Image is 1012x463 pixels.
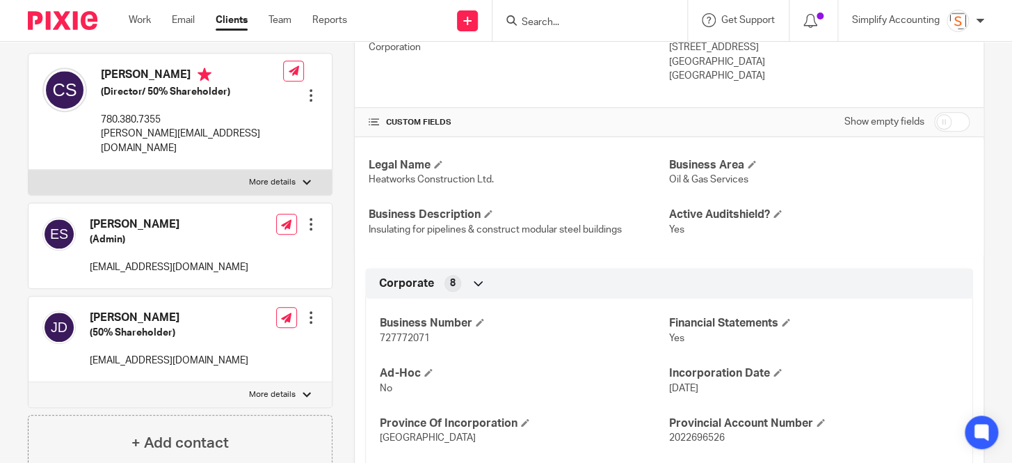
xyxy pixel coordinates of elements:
[669,158,970,173] h4: Business Area
[450,276,456,290] span: 8
[172,13,195,27] a: Email
[312,13,347,27] a: Reports
[90,260,248,274] p: [EMAIL_ADDRESS][DOMAIN_NAME]
[669,316,958,331] h4: Financial Statements
[131,432,229,454] h4: + Add contact
[380,333,430,343] span: 727772071
[669,366,958,381] h4: Incorporation Date
[369,117,669,128] h4: CUSTOM FIELDS
[129,13,151,27] a: Work
[101,113,283,127] p: 780.380.7355
[669,433,725,443] span: 2022696526
[90,217,248,232] h4: [PERSON_NAME]
[380,366,669,381] h4: Ad-Hoc
[369,225,622,235] span: Insulating for pipelines & construct modular steel buildings
[669,207,970,222] h4: Active Auditshield?
[101,127,283,155] p: [PERSON_NAME][EMAIL_ADDRESS][DOMAIN_NAME]
[380,316,669,331] h4: Business Number
[90,311,248,325] h4: [PERSON_NAME]
[369,40,669,54] p: Corporation
[90,233,248,246] h5: (Admin)
[101,85,283,99] h5: (Director/ 50% Shareholder)
[669,69,970,83] p: [GEOGRAPHIC_DATA]
[721,15,775,25] span: Get Support
[216,13,248,27] a: Clients
[380,416,669,431] h4: Province Of Incorporation
[90,354,248,368] p: [EMAIL_ADDRESS][DOMAIN_NAME]
[369,158,669,173] h4: Legal Name
[669,55,970,69] p: [GEOGRAPHIC_DATA]
[379,276,434,291] span: Corporate
[380,433,476,443] span: [GEOGRAPHIC_DATA]
[42,217,76,251] img: svg%3E
[844,115,924,129] label: Show empty fields
[249,389,296,400] p: More details
[101,68,283,85] h4: [PERSON_NAME]
[42,311,76,344] img: svg%3E
[42,68,87,112] img: svg%3E
[669,333,684,343] span: Yes
[268,13,291,27] a: Team
[669,416,958,431] h4: Provincial Account Number
[669,384,698,393] span: [DATE]
[380,384,392,393] span: No
[90,326,248,340] h5: (50% Shareholder)
[369,175,494,185] span: Heatworks Construction Ltd.
[28,11,97,30] img: Pixie
[198,68,211,81] i: Primary
[852,13,940,27] p: Simplify Accounting
[669,175,748,185] span: Oil & Gas Services
[669,225,684,235] span: Yes
[369,207,669,222] h4: Business Description
[520,17,645,29] input: Search
[249,177,296,188] p: More details
[947,10,969,32] img: Screenshot%202023-11-29%20141159.png
[669,40,970,54] p: [STREET_ADDRESS]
